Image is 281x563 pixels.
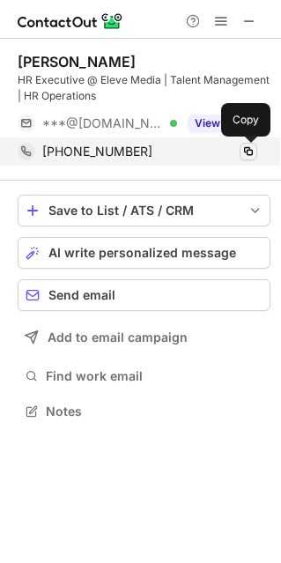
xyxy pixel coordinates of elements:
[18,195,270,226] button: save-profile-one-click
[46,404,263,419] span: Notes
[18,11,123,32] img: ContactOut v5.3.10
[48,204,240,218] div: Save to List / ATS / CRM
[48,330,188,344] span: Add to email campaign
[48,246,236,260] span: AI write personalized message
[18,364,270,389] button: Find work email
[188,115,257,132] button: Reveal Button
[42,144,152,159] span: [PHONE_NUMBER]
[18,72,270,104] div: HR Executive @ Eleve Media | Talent Management | HR Operations
[42,115,164,131] span: ***@[DOMAIN_NAME]
[18,237,270,269] button: AI write personalized message
[18,399,270,424] button: Notes
[46,368,263,384] span: Find work email
[48,288,115,302] span: Send email
[18,279,270,311] button: Send email
[18,322,270,353] button: Add to email campaign
[18,53,136,70] div: [PERSON_NAME]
